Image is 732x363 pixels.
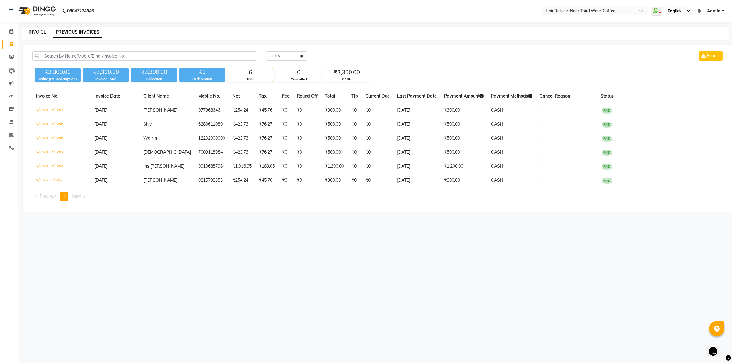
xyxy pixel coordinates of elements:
[195,117,229,131] td: 6280611080
[278,117,293,131] td: ₹0
[491,177,503,183] span: CASH
[440,103,487,118] td: ₹300.00
[444,93,484,99] span: Payment Amount
[440,131,487,145] td: ₹500.00
[491,107,503,113] span: CASH
[228,77,273,82] div: Bills
[95,163,108,169] span: [DATE]
[229,159,255,173] td: ₹1,016.95
[255,173,278,187] td: ₹45.76
[276,77,321,82] div: Cancelled
[491,163,503,169] span: CASH
[393,159,440,173] td: [DATE]
[699,51,723,61] button: Export
[278,145,293,159] td: ₹0
[601,93,614,99] span: Status
[153,135,157,141] span: In
[540,163,541,169] span: -
[293,145,321,159] td: ₹0
[179,77,225,82] div: Redemption
[491,135,503,141] span: CASH
[393,145,440,159] td: [DATE]
[229,131,255,145] td: ₹423.73
[540,121,541,127] span: -
[83,68,129,77] div: ₹3,300.00
[397,93,437,99] span: Last Payment Date
[32,159,91,173] td: V/2025-26/1253
[348,117,362,131] td: ₹0
[195,173,229,187] td: 9815798353
[491,149,503,155] span: CASH
[143,163,185,169] span: ms [PERSON_NAME]
[540,107,541,113] span: -
[32,192,724,201] nav: Pagination
[278,159,293,173] td: ₹0
[229,145,255,159] td: ₹423.73
[143,107,178,113] span: [PERSON_NAME]
[32,117,91,131] td: V/2025-26/1256
[40,194,56,199] span: Previous
[293,159,321,173] td: ₹0
[602,164,612,170] span: PAID
[293,131,321,145] td: ₹0
[348,145,362,159] td: ₹0
[602,108,612,114] span: PAID
[602,150,612,156] span: PAID
[278,131,293,145] td: ₹0
[229,117,255,131] td: ₹423.73
[53,27,102,38] a: PREVIOUS INVOICES
[393,103,440,118] td: [DATE]
[321,103,348,118] td: ₹300.00
[293,117,321,131] td: ₹0
[95,149,108,155] span: [DATE]
[540,149,541,155] span: -
[232,93,240,99] span: Net
[32,51,257,61] input: Search by Name/Mobile/Email/Invoice No
[348,103,362,118] td: ₹0
[491,121,503,127] span: CASH
[83,77,129,82] div: Invoice Total
[540,93,570,99] span: Cancel Reason
[195,145,229,159] td: 7009118984
[351,93,358,99] span: Tip
[365,93,390,99] span: Current Due
[348,173,362,187] td: ₹0
[143,177,178,183] span: [PERSON_NAME]
[95,121,108,127] span: [DATE]
[491,93,532,99] span: Payment Methods
[229,173,255,187] td: ₹254.24
[195,159,229,173] td: 9910688798
[29,29,46,35] a: INVOICE
[440,173,487,187] td: ₹300.00
[32,103,91,118] td: V/2025-26/1257
[706,339,726,357] iframe: chat widget
[32,145,91,159] td: V/2025-26/1254
[348,131,362,145] td: ₹0
[229,103,255,118] td: ₹254.24
[198,93,220,99] span: Mobile No.
[278,103,293,118] td: ₹0
[255,117,278,131] td: ₹76.27
[228,68,273,77] div: 6
[143,121,152,127] span: Shiv
[362,159,393,173] td: ₹0
[393,173,440,187] td: [DATE]
[259,93,267,99] span: Tax
[321,173,348,187] td: ₹300.00
[393,117,440,131] td: [DATE]
[362,103,393,118] td: ₹0
[321,131,348,145] td: ₹500.00
[32,173,91,187] td: V/2025-26/1252
[72,194,81,199] span: Next
[602,178,612,184] span: PAID
[602,122,612,128] span: PAID
[297,93,318,99] span: Round Off
[324,77,369,82] div: CASH
[255,103,278,118] td: ₹45.76
[602,136,612,142] span: PAID
[362,117,393,131] td: ₹0
[321,159,348,173] td: ₹1,200.00
[440,159,487,173] td: ₹1,200.00
[324,68,369,77] div: ₹3,300.00
[362,173,393,187] td: ₹0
